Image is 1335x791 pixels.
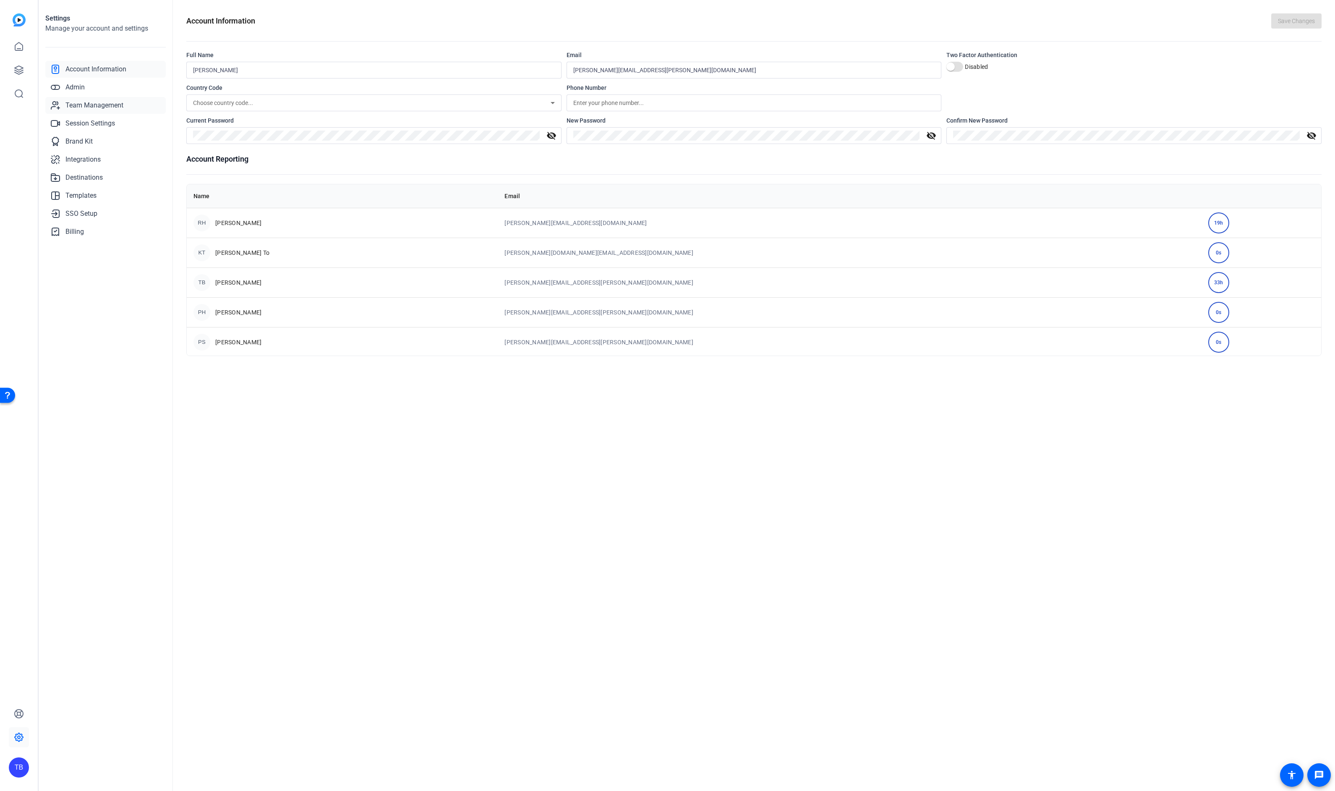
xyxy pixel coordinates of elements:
div: New Password [567,116,942,125]
span: Billing [65,227,84,237]
td: [PERSON_NAME][EMAIL_ADDRESS][PERSON_NAME][DOMAIN_NAME] [498,297,1201,327]
label: Disabled [963,63,988,71]
mat-icon: visibility_off [921,131,941,141]
h1: Settings [45,13,166,24]
div: Phone Number [567,84,942,92]
span: Team Management [65,100,123,110]
span: [PERSON_NAME] [215,219,261,227]
span: [PERSON_NAME] To [215,249,269,257]
input: Enter your phone number... [573,98,935,108]
a: SSO Setup [45,205,166,222]
a: Integrations [45,151,166,168]
span: SSO Setup [65,209,97,219]
div: Two Factor Authentication [946,51,1322,59]
mat-icon: visibility_off [541,131,562,141]
td: [PERSON_NAME][DOMAIN_NAME][EMAIL_ADDRESS][DOMAIN_NAME] [498,238,1201,267]
mat-icon: accessibility [1287,770,1297,780]
th: Email [498,184,1201,208]
div: Confirm New Password [946,116,1322,125]
div: Country Code [186,84,562,92]
div: KT [193,244,210,261]
span: Integrations [65,155,101,165]
a: Session Settings [45,115,166,132]
div: TB [193,274,210,291]
a: Destinations [45,169,166,186]
th: Name [187,184,498,208]
span: [PERSON_NAME] [215,278,261,287]
div: 19h [1208,212,1229,233]
div: Email [567,51,942,59]
span: [PERSON_NAME] [215,308,261,317]
a: Billing [45,223,166,240]
div: RH [193,215,210,231]
mat-icon: message [1314,770,1324,780]
h1: Account Information [186,15,255,27]
span: Brand Kit [65,136,93,147]
span: Account Information [65,64,126,74]
td: [PERSON_NAME][EMAIL_ADDRESS][DOMAIN_NAME] [498,208,1201,238]
div: 0s [1208,332,1229,353]
img: blue-gradient.svg [13,13,26,26]
div: PS [193,334,210,351]
div: PH [193,304,210,321]
td: [PERSON_NAME][EMAIL_ADDRESS][PERSON_NAME][DOMAIN_NAME] [498,327,1201,357]
input: Enter your email... [573,65,935,75]
h2: Manage your account and settings [45,24,166,34]
input: Enter your name... [193,65,555,75]
span: Session Settings [65,118,115,128]
td: [PERSON_NAME][EMAIL_ADDRESS][PERSON_NAME][DOMAIN_NAME] [498,267,1201,297]
span: Choose country code... [193,100,253,106]
h1: Account Reporting [186,153,1322,165]
div: 0s [1208,302,1229,323]
div: 0s [1208,242,1229,263]
a: Team Management [45,97,166,114]
div: TB [9,757,29,778]
mat-icon: visibility_off [1301,131,1322,141]
div: 33h [1208,272,1229,293]
div: Current Password [186,116,562,125]
span: Templates [65,191,97,201]
a: Templates [45,187,166,204]
span: Destinations [65,173,103,183]
a: Admin [45,79,166,96]
div: Full Name [186,51,562,59]
span: [PERSON_NAME] [215,338,261,346]
span: Admin [65,82,85,92]
a: Account Information [45,61,166,78]
a: Brand Kit [45,133,166,150]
